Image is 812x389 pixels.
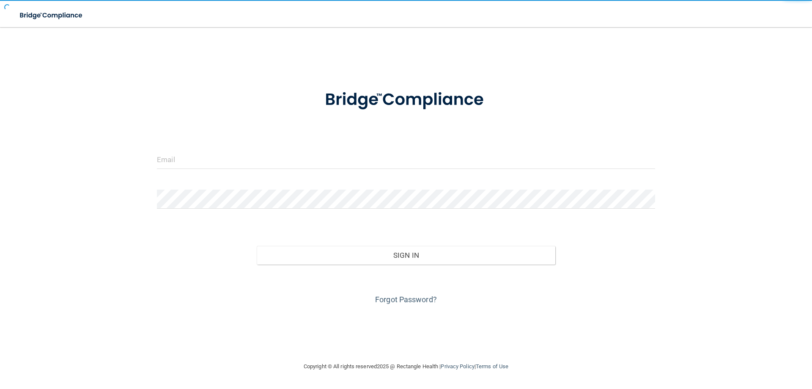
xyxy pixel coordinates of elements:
img: bridge_compliance_login_screen.278c3ca4.svg [307,78,505,122]
button: Sign In [257,246,556,265]
a: Forgot Password? [375,295,437,304]
img: bridge_compliance_login_screen.278c3ca4.svg [13,7,91,24]
a: Terms of Use [476,363,508,370]
input: Email [157,150,655,169]
a: Privacy Policy [441,363,474,370]
div: Copyright © All rights reserved 2025 @ Rectangle Health | | [252,353,560,380]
